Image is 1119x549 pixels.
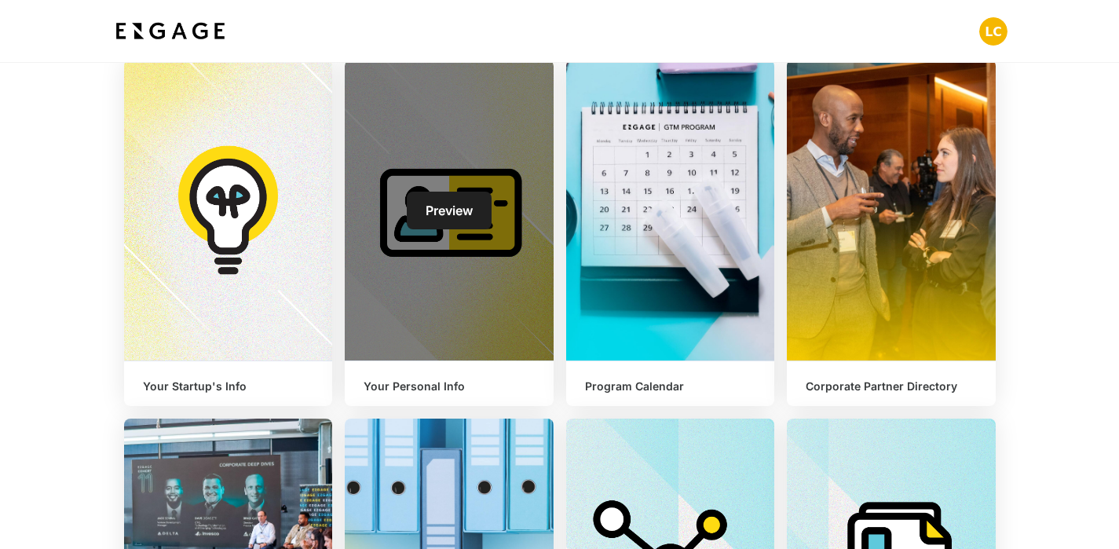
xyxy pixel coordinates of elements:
[979,17,1007,46] button: Open profile menu
[112,17,229,46] img: bdf1fb74-1727-4ba0-a5bd-bc74ae9fc70b.jpeg
[364,380,535,393] h6: Your Personal Info
[407,192,492,229] a: Preview
[426,203,473,218] span: Preview
[806,380,977,393] h6: Corporate Partner Directory
[979,17,1007,46] img: Profile picture of Lon Cunninghis
[143,380,314,393] h6: Your Startup's Info
[585,380,756,393] h6: Program Calendar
